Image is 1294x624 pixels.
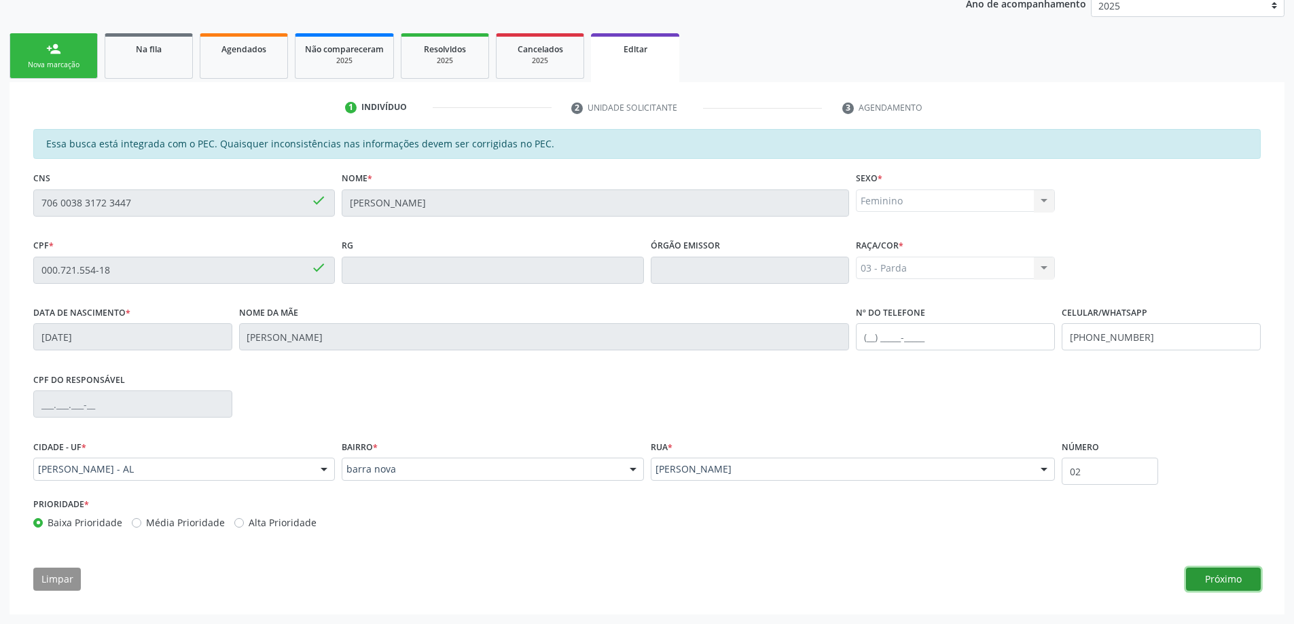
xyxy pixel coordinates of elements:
[33,437,86,458] label: Cidade - UF
[305,43,384,55] span: Não compareceram
[856,236,903,257] label: Raça/cor
[1062,303,1147,324] label: Celular/WhatsApp
[33,129,1261,159] div: Essa busca está integrada com o PEC. Quaisquer inconsistências nas informações devem ser corrigid...
[146,515,225,530] label: Média Prioridade
[20,60,88,70] div: Nova marcação
[33,390,232,418] input: ___.___.___-__
[305,56,384,66] div: 2025
[46,41,61,56] div: person_add
[342,437,378,458] label: Bairro
[856,168,882,189] label: Sexo
[342,168,372,189] label: Nome
[33,494,89,515] label: Prioridade
[856,303,925,324] label: Nº do Telefone
[33,303,130,324] label: Data de nascimento
[221,43,266,55] span: Agendados
[33,323,232,350] input: __/__/____
[856,323,1055,350] input: (__) _____-_____
[342,236,353,257] label: RG
[38,462,307,476] span: [PERSON_NAME] - AL
[136,43,162,55] span: Na fila
[345,102,357,114] div: 1
[1062,437,1099,458] label: Número
[48,515,122,530] label: Baixa Prioridade
[1062,323,1261,350] input: (__) _____-_____
[1186,568,1261,591] button: Próximo
[624,43,647,55] span: Editar
[249,515,317,530] label: Alta Prioridade
[655,462,1028,476] span: [PERSON_NAME]
[311,260,326,275] span: done
[33,236,54,257] label: CPF
[346,462,615,476] span: barra nova
[361,101,407,113] div: Indivíduo
[311,193,326,208] span: done
[33,369,125,390] label: CPF do responsável
[518,43,563,55] span: Cancelados
[651,236,720,257] label: Órgão emissor
[506,56,574,66] div: 2025
[411,56,479,66] div: 2025
[33,168,50,189] label: CNS
[239,303,298,324] label: Nome da mãe
[424,43,466,55] span: Resolvidos
[651,437,672,458] label: Rua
